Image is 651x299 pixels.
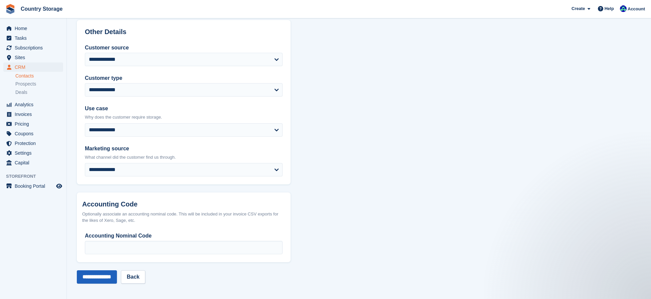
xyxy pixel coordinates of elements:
[55,182,63,190] a: Preview store
[628,6,645,12] span: Account
[15,100,55,109] span: Analytics
[121,270,145,284] a: Back
[6,173,66,180] span: Storefront
[3,62,63,72] a: menu
[15,139,55,148] span: Protection
[15,62,55,72] span: CRM
[15,89,63,96] a: Deals
[15,89,27,96] span: Deals
[15,181,55,191] span: Booking Portal
[3,119,63,129] a: menu
[15,53,55,62] span: Sites
[3,100,63,109] a: menu
[85,44,283,52] label: Customer source
[572,5,585,12] span: Create
[620,5,627,12] img: Alison Dalnas
[15,73,63,79] a: Contacts
[85,74,283,82] label: Customer type
[15,43,55,52] span: Subscriptions
[3,148,63,158] a: menu
[15,148,55,158] span: Settings
[85,114,283,121] p: Why does the customer require storage.
[3,139,63,148] a: menu
[15,24,55,33] span: Home
[3,43,63,52] a: menu
[15,119,55,129] span: Pricing
[3,181,63,191] a: menu
[85,232,283,240] label: Accounting Nominal Code
[85,154,283,161] p: What channel did the customer find us through.
[82,200,285,208] h2: Accounting Code
[5,4,15,14] img: stora-icon-8386f47178a22dfd0bd8f6a31ec36ba5ce8667c1dd55bd0f319d3a0aa187defe.svg
[15,81,63,88] a: Prospects
[85,28,283,36] h2: Other Details
[15,81,36,87] span: Prospects
[3,33,63,43] a: menu
[82,211,285,224] div: Optionally associate an accounting nominal code. This will be included in your invoice CSV export...
[15,158,55,167] span: Capital
[3,53,63,62] a: menu
[85,145,283,153] label: Marketing source
[3,24,63,33] a: menu
[15,110,55,119] span: Invoices
[3,158,63,167] a: menu
[3,110,63,119] a: menu
[18,3,65,14] a: Country Storage
[3,129,63,138] a: menu
[15,129,55,138] span: Coupons
[605,5,614,12] span: Help
[15,33,55,43] span: Tasks
[85,105,283,113] label: Use case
